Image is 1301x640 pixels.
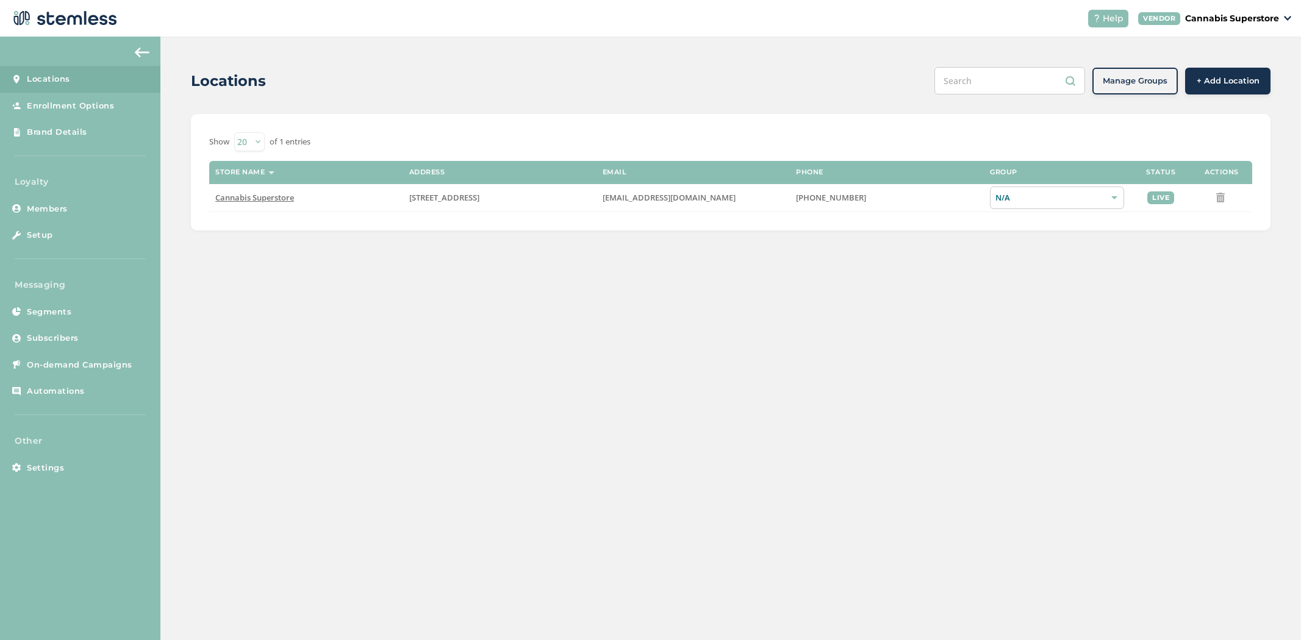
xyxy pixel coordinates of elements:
[1138,12,1180,25] div: VENDOR
[215,193,396,203] label: Cannabis Superstore
[27,100,114,112] span: Enrollment Options
[1093,15,1100,22] img: icon-help-white-03924b79.svg
[268,171,274,174] img: icon-sort-1e1d7615.svg
[990,168,1017,176] label: Group
[990,187,1124,209] div: N/A
[27,385,85,397] span: Automations
[1240,581,1301,640] iframe: Chat Widget
[215,192,294,203] span: Cannabis Superstore
[27,462,64,474] span: Settings
[27,73,70,85] span: Locations
[1146,168,1175,176] label: Status
[1191,161,1252,184] th: Actions
[27,332,79,344] span: Subscribers
[1185,12,1279,25] p: Cannabis Superstore
[270,136,310,148] label: of 1 entries
[934,67,1085,94] input: Search
[191,70,266,92] h2: Locations
[27,203,68,215] span: Members
[27,306,71,318] span: Segments
[1185,68,1271,94] button: + Add Location
[1103,75,1167,87] span: Manage Groups
[209,136,229,148] label: Show
[1103,12,1124,25] span: Help
[603,193,784,203] label: nothing@gmail.com
[409,192,479,203] span: [STREET_ADDRESS]
[1284,16,1291,21] img: icon_down-arrow-small-66adaf34.svg
[409,168,445,176] label: Address
[1147,191,1174,204] div: live
[796,193,978,203] label: (509) 674-5356
[27,126,87,138] span: Brand Details
[603,168,627,176] label: Email
[27,359,132,371] span: On-demand Campaigns
[603,192,736,203] span: [EMAIL_ADDRESS][DOMAIN_NAME]
[796,192,866,203] span: [PHONE_NUMBER]
[135,48,149,57] img: icon-arrow-back-accent-c549486e.svg
[1197,75,1260,87] span: + Add Location
[27,229,53,241] span: Setup
[409,193,590,203] label: 705 East 1st Street
[10,6,117,30] img: logo-dark-0685b13c.svg
[796,168,823,176] label: Phone
[215,168,265,176] label: Store name
[1092,68,1178,94] button: Manage Groups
